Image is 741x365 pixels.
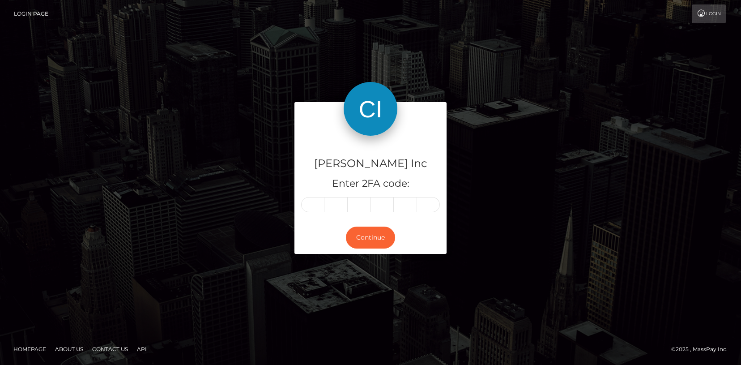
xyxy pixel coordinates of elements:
a: Contact Us [89,342,132,356]
h5: Enter 2FA code: [301,177,440,191]
a: About Us [51,342,87,356]
a: Homepage [10,342,50,356]
a: Login [692,4,726,23]
a: Login Page [14,4,48,23]
div: © 2025 , MassPay Inc. [671,344,734,354]
a: API [133,342,150,356]
img: Cindy Gallop Inc [344,82,397,136]
h4: [PERSON_NAME] Inc [301,156,440,172]
button: Continue [346,227,395,249]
